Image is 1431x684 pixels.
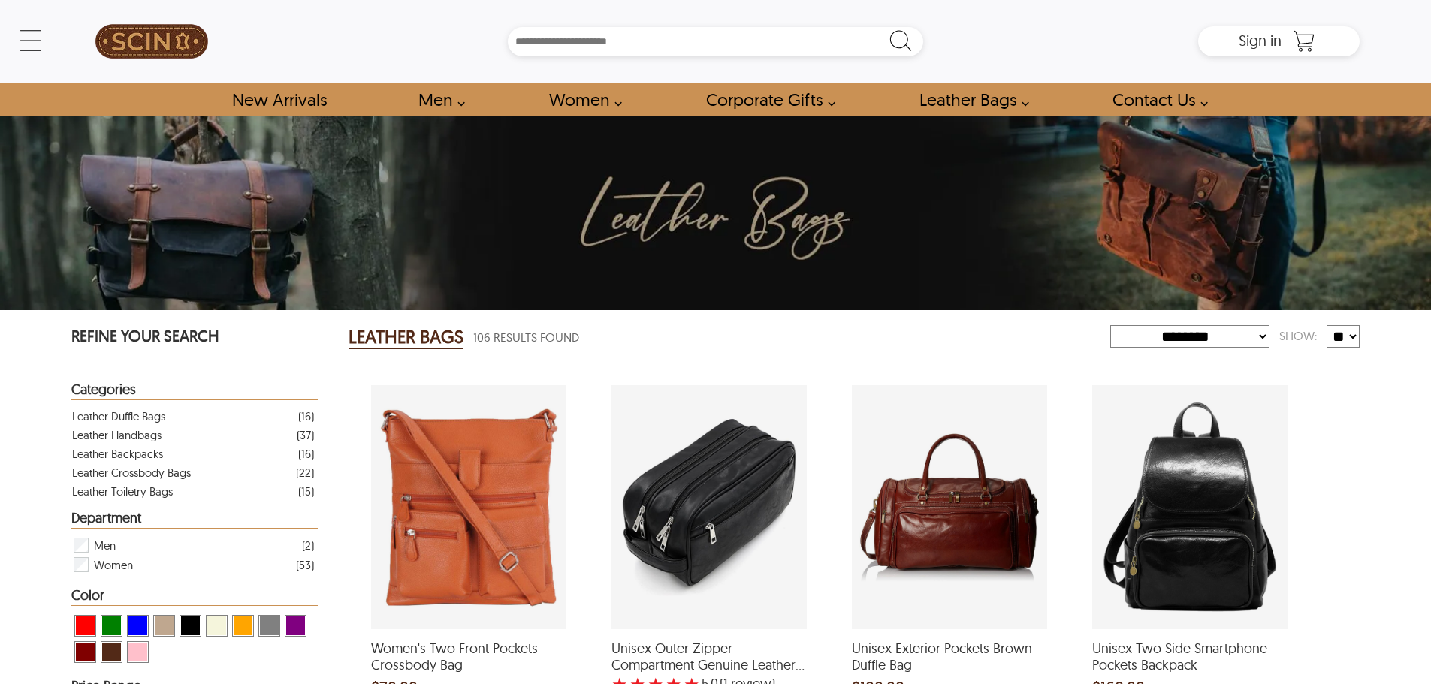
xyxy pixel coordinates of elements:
div: Leather Crossbody Bags [72,463,191,482]
div: Leather Duffle Bags [72,407,165,426]
div: Leather Backpacks [72,444,163,463]
div: Filter Women Leather Bags [72,555,314,574]
span: 106 Results Found [473,328,579,347]
a: Shop New Arrivals [215,83,343,116]
a: SCIN [71,8,232,75]
a: Filter Leather Backpacks [72,444,314,463]
div: View Red Leather Bags [74,615,96,637]
div: ( 37 ) [297,426,314,444]
div: View Orange Leather Bags [232,615,254,637]
div: Filter Men Leather Bags [72,535,314,555]
div: View Maroon Leather Bags [74,641,96,663]
div: ( 22 ) [296,463,314,482]
a: Sign in [1239,36,1282,48]
span: Sign in [1239,31,1282,50]
div: Leather Bags 106 Results Found [349,322,1110,352]
div: ( 53 ) [296,556,314,574]
span: Unisex Exterior Pockets Brown Duffle Bag [852,640,1047,673]
a: Filter Leather Toiletry Bags [72,482,314,501]
a: Filter Leather Crossbody Bags [72,463,314,482]
div: View Gold Leather Bags [153,615,175,637]
p: REFINE YOUR SEARCH [71,325,318,350]
span: Unisex Two Side Smartphone Pockets Backpack [1092,640,1288,673]
span: Women [94,555,133,574]
div: View Blue Leather Bags [127,615,149,637]
span: Men [94,535,116,555]
div: View Grey Leather Bags [258,615,280,637]
div: ( 16 ) [298,407,314,426]
span: Unisex Outer Zipper Compartment Genuine Leather Black Toiletry Bag [611,640,807,673]
h2: LEATHER BAGS [349,325,463,349]
a: shop men's leather jackets [401,83,473,116]
a: Shopping Cart [1289,30,1319,53]
div: View Green Leather Bags [101,615,122,637]
div: View Black Leather Bags [180,615,201,637]
img: SCIN [95,8,208,75]
a: contact-us [1095,83,1216,116]
a: Shop Women Leather Jackets [532,83,630,116]
div: Heading Filter Leather Bags by Categories [71,382,318,400]
div: Heading Filter Leather Bags by Color [71,588,318,606]
div: Leather Toiletry Bags [72,482,173,501]
div: View Purple Leather Bags [285,615,306,637]
div: ( 2 ) [302,536,314,555]
div: ( 16 ) [298,444,314,463]
div: ( 15 ) [298,482,314,501]
div: View Brown ( Brand Color ) Leather Bags [101,641,122,663]
div: View Beige Leather Bags [206,615,228,637]
div: Leather Handbags [72,426,162,444]
a: Shop Leather Bags [902,83,1037,116]
a: Filter Leather Handbags [72,426,314,444]
a: Filter Leather Duffle Bags [72,407,314,426]
span: Women's Two Front Pockets Crossbody Bag [371,640,566,673]
div: View Pink Leather Bags [127,641,149,663]
a: Shop Leather Corporate Gifts [689,83,844,116]
div: Show: [1269,323,1327,349]
div: Heading Filter Leather Bags by Department [71,511,318,529]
